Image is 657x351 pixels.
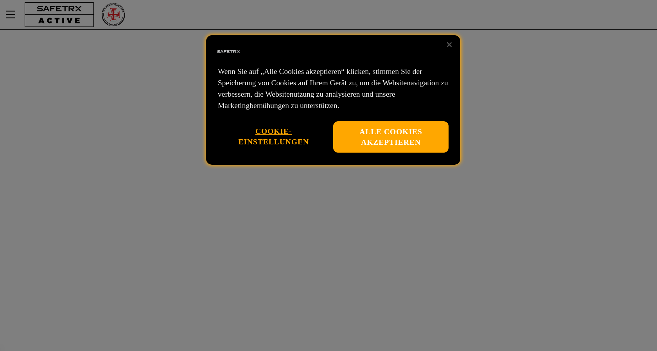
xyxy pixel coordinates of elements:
button: Alle Cookies akzeptieren [333,121,449,153]
button: Schließen [441,36,458,53]
button: Cookie-Einstellungen [222,121,326,152]
div: Datenschutz [206,35,460,165]
p: Wenn Sie auf „Alle Cookies akzeptieren“ klicken, stimmen Sie der Speicherung von Cookies auf Ihre... [218,66,449,112]
img: Firmenlogo [216,39,241,64]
